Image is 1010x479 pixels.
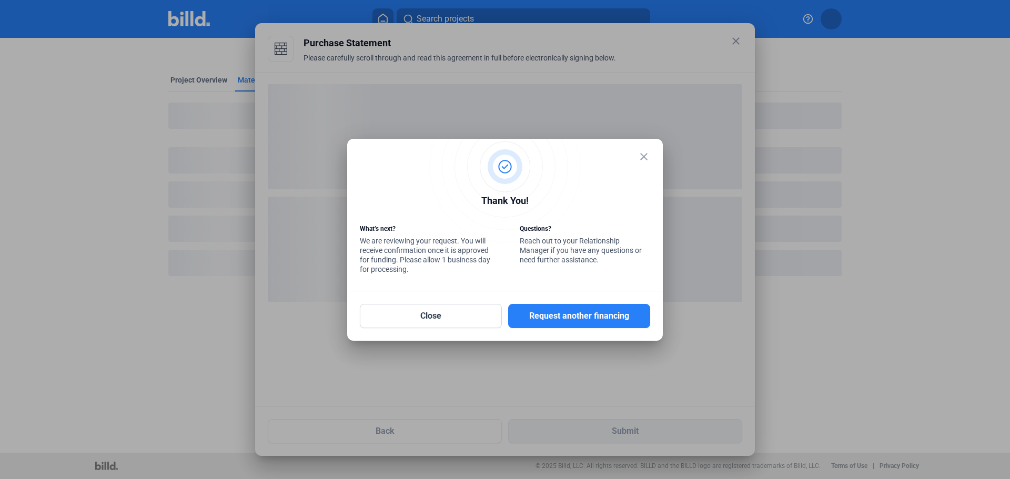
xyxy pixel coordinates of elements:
[638,150,650,163] mat-icon: close
[520,224,650,236] div: Questions?
[508,304,650,328] button: Request another financing
[360,193,650,211] div: Thank You!
[360,224,490,236] div: What’s next?
[360,304,502,328] button: Close
[520,224,650,267] div: Reach out to your Relationship Manager if you have any questions or need further assistance.
[360,224,490,277] div: We are reviewing your request. You will receive confirmation once it is approved for funding. Ple...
